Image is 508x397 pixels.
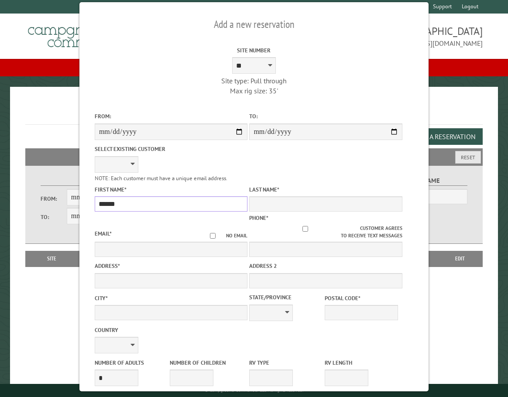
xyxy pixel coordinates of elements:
[25,101,483,125] h1: Reservations
[74,251,132,267] th: Dates
[95,112,247,120] label: From:
[199,232,247,240] label: No email
[178,86,330,96] div: Max rig size: 35'
[95,326,247,334] label: Country
[95,359,168,367] label: Number of Adults
[249,262,402,270] label: Address 2
[249,112,402,120] label: To:
[95,294,247,302] label: City
[170,359,243,367] label: Number of Children
[249,214,268,222] label: Phone
[41,213,67,221] label: To:
[325,359,398,367] label: RV Length
[408,128,483,145] button: Add a Reservation
[95,145,247,153] label: Select existing customer
[437,251,482,267] th: Edit
[251,226,360,232] input: Customer agrees to receive text messages
[249,185,402,194] label: Last Name
[249,225,402,240] label: Customer agrees to receive text messages
[249,359,323,367] label: RV Type
[249,293,323,301] label: State/Province
[95,175,227,182] small: NOTE: Each customer must have a unique email address.
[25,148,483,165] h2: Filters
[41,195,67,203] label: From:
[30,251,74,267] th: Site
[41,176,145,186] label: Dates
[199,233,226,239] input: No email
[95,16,413,33] h2: Add a new reservation
[95,230,112,237] label: Email
[178,76,330,86] div: Site type: Pull through
[95,185,247,194] label: First Name
[178,46,330,55] label: Site Number
[325,294,398,302] label: Postal Code
[205,387,303,393] small: © Campground Commander LLC. All rights reserved.
[455,151,481,164] button: Reset
[95,262,247,270] label: Address
[25,17,134,51] img: Campground Commander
